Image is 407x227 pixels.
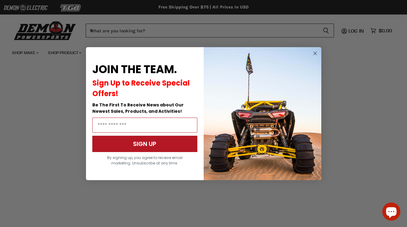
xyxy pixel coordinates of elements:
[204,47,321,180] img: a9095488-b6e7-41ba-879d-588abfab540b.jpeg
[92,102,184,114] span: Be The First To Receive News about Our Newest Sales, Products, and Activities!
[107,155,183,166] span: By signing up, you agree to receive email marketing. Unsubscribe at any time.
[311,50,319,57] button: Close dialog
[380,203,402,222] inbox-online-store-chat: Shopify online store chat
[92,118,197,133] input: Email Address
[92,78,190,99] span: Sign Up to Receive Special Offers!
[92,136,197,152] button: SIGN UP
[92,62,177,77] span: JOIN THE TEAM.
